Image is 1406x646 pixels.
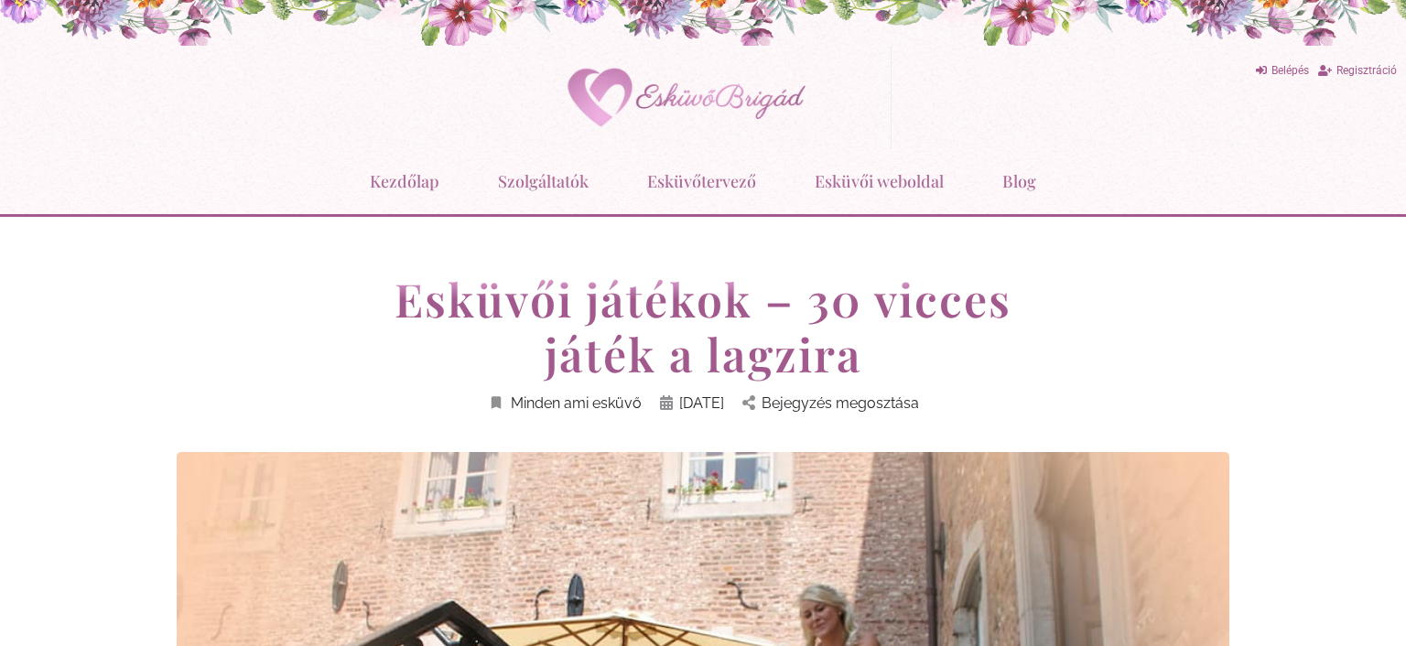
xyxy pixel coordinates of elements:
[498,157,589,205] a: Szolgáltatók
[1336,64,1397,77] span: Regisztráció
[355,272,1051,382] h1: Esküvői játékok – 30 vicces játék a lagzira
[9,157,1397,205] nav: Menu
[1002,157,1036,205] a: Blog
[1271,64,1309,77] span: Belépés
[488,391,642,415] a: Minden ami esküvő
[1318,59,1397,83] a: Regisztráció
[679,391,724,415] span: [DATE]
[370,157,439,205] a: Kezdőlap
[742,391,919,415] a: Bejegyzés megosztása
[647,157,756,205] a: Esküvőtervező
[1256,59,1309,83] a: Belépés
[815,157,944,205] a: Esküvői weboldal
